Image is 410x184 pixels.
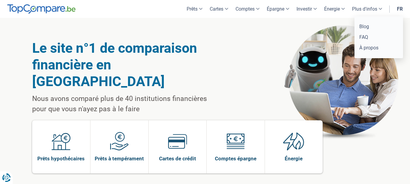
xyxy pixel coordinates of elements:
a: FAQ [357,32,401,42]
a: Cartes de crédit Cartes de crédit [149,120,207,173]
span: Comptes épargne [215,155,256,162]
span: Cartes de crédit [159,155,196,162]
a: Énergie Énergie [265,120,323,173]
img: Énergie [283,132,304,151]
a: Prêts à tempérament Prêts à tempérament [90,120,148,173]
span: Prêts hypothécaires [37,155,85,162]
a: Comptes épargne Comptes épargne [207,120,265,173]
h1: Le site n°1 de comparaison financière en [GEOGRAPHIC_DATA] [32,40,222,90]
img: Cartes de crédit [168,132,187,151]
span: Énergie [285,155,303,162]
a: Prêts hypothécaires Prêts hypothécaires [32,120,90,173]
img: Comptes épargne [226,132,245,151]
a: Blog [357,21,401,32]
img: TopCompare [7,4,76,14]
img: Prêts à tempérament [110,132,129,151]
p: Nous avons comparé plus de 40 institutions financières pour que vous n'ayez pas à le faire [32,94,222,114]
span: Prêts à tempérament [95,155,144,162]
a: À propos [357,42,401,53]
img: Prêts hypothécaires [52,132,70,151]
